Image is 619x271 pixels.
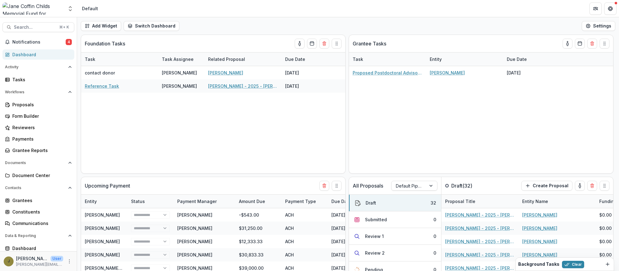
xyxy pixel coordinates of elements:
div: [PERSON_NAME] [162,70,197,76]
div: [PERSON_NAME] [177,238,212,245]
button: Submitted0 [349,211,441,228]
button: Open Contacts [2,183,74,193]
div: Related Proposal [204,56,249,62]
div: Due Date [503,56,531,62]
a: [PERSON_NAME] - 2025 - [PERSON_NAME] Childs Memorial Fund - Fellowship Application [445,252,515,258]
p: contact donor [85,70,115,76]
a: Communications [2,218,74,228]
div: Draft [366,200,376,206]
div: [PERSON_NAME] [177,225,212,231]
button: Dismiss [604,260,611,268]
div: Related Proposal [204,53,281,66]
div: Task [349,56,367,62]
a: [PERSON_NAME] [522,252,557,258]
div: Entity [81,198,100,205]
button: Open Workflows [2,87,74,97]
div: Due Date [281,53,328,66]
button: Drag [332,39,342,49]
button: Get Help [604,2,617,15]
div: Task Assignee [158,53,204,66]
div: Entity [426,53,503,66]
button: Partners [589,2,602,15]
p: Grantee Tasks [353,40,386,47]
div: Amount Due [235,195,281,208]
div: Tasks [12,76,69,83]
div: Proposal Title [441,198,479,205]
div: Proposals [12,101,69,108]
button: More [66,258,73,265]
button: Review 10 [349,228,441,245]
div: Payment Type [281,195,328,208]
p: [PERSON_NAME][EMAIL_ADDRESS][PERSON_NAME][DOMAIN_NAME] [16,262,63,267]
div: Task Assignee [158,56,197,62]
div: ACH [281,235,328,248]
span: Contacts [5,186,66,190]
div: Submitted [365,216,387,223]
div: -$543.00 [235,208,281,222]
div: Due Date [328,195,374,208]
a: [PERSON_NAME] - 2025 - [PERSON_NAME] Childs Memorial Fund - Fellowship Application [445,225,515,231]
div: Task [349,53,426,66]
a: Form Builder [2,111,74,121]
div: Proposal Title [441,195,519,208]
div: Review 1 [365,233,384,239]
div: $0.00 [599,252,612,258]
h2: Background Tasks [518,262,560,267]
a: [PERSON_NAME] - 2025 - [PERSON_NAME] Childs Memorial Fund - Fellowship Application [208,83,278,89]
div: Status [127,195,174,208]
a: Tasks [2,74,74,85]
div: Entity [426,56,445,62]
div: Payment Manager [174,195,235,208]
div: Task [81,53,158,66]
span: Data & Reporting [5,234,66,238]
div: [DATE] [328,235,374,248]
div: Due Date [503,53,549,66]
span: Documents [5,161,66,165]
div: $0.00 [599,212,612,218]
p: All Proposals [353,182,383,189]
button: Search... [2,22,74,32]
div: $0.00 [599,225,612,231]
a: [PERSON_NAME] [85,239,120,244]
div: Task [81,56,99,62]
div: Communications [12,220,69,227]
p: Draft ( 32 ) [451,182,498,189]
button: Delete card [587,181,597,191]
a: Proposals [2,100,74,110]
div: $31,250.00 [235,222,281,235]
div: Form Builder [12,113,69,119]
a: [PERSON_NAME] [522,238,557,245]
button: Open Activity [2,62,74,72]
div: [PERSON_NAME] [177,252,212,258]
div: Entity [81,195,127,208]
a: [PERSON_NAME] [85,212,120,218]
div: ACH [281,248,328,261]
div: Dashboard [12,245,69,252]
a: Reference Task [85,83,119,89]
div: Entity Name [519,195,596,208]
div: Entity Name [519,198,552,205]
div: Dashboard [12,51,69,58]
a: [PERSON_NAME] [85,226,120,231]
p: [PERSON_NAME] [16,255,48,262]
a: [PERSON_NAME] - 2025 - [PERSON_NAME] Childs Memorial Fund - Fellowship Application [445,238,515,245]
button: toggle-assigned-to-me [575,181,585,191]
button: Delete card [587,39,597,49]
button: Switch Dashboard [124,21,179,31]
span: Activity [5,65,66,69]
span: Workflows [5,90,66,94]
div: [DATE] [281,66,328,79]
button: Draft32 [349,195,441,211]
button: Delete card [319,39,329,49]
div: ⌘ + K [58,24,70,31]
a: [PERSON_NAME] [208,70,243,76]
a: Reviewers [2,122,74,133]
p: Upcoming Payment [85,182,130,189]
div: [DATE] [328,248,374,261]
a: Grantees [2,195,74,205]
